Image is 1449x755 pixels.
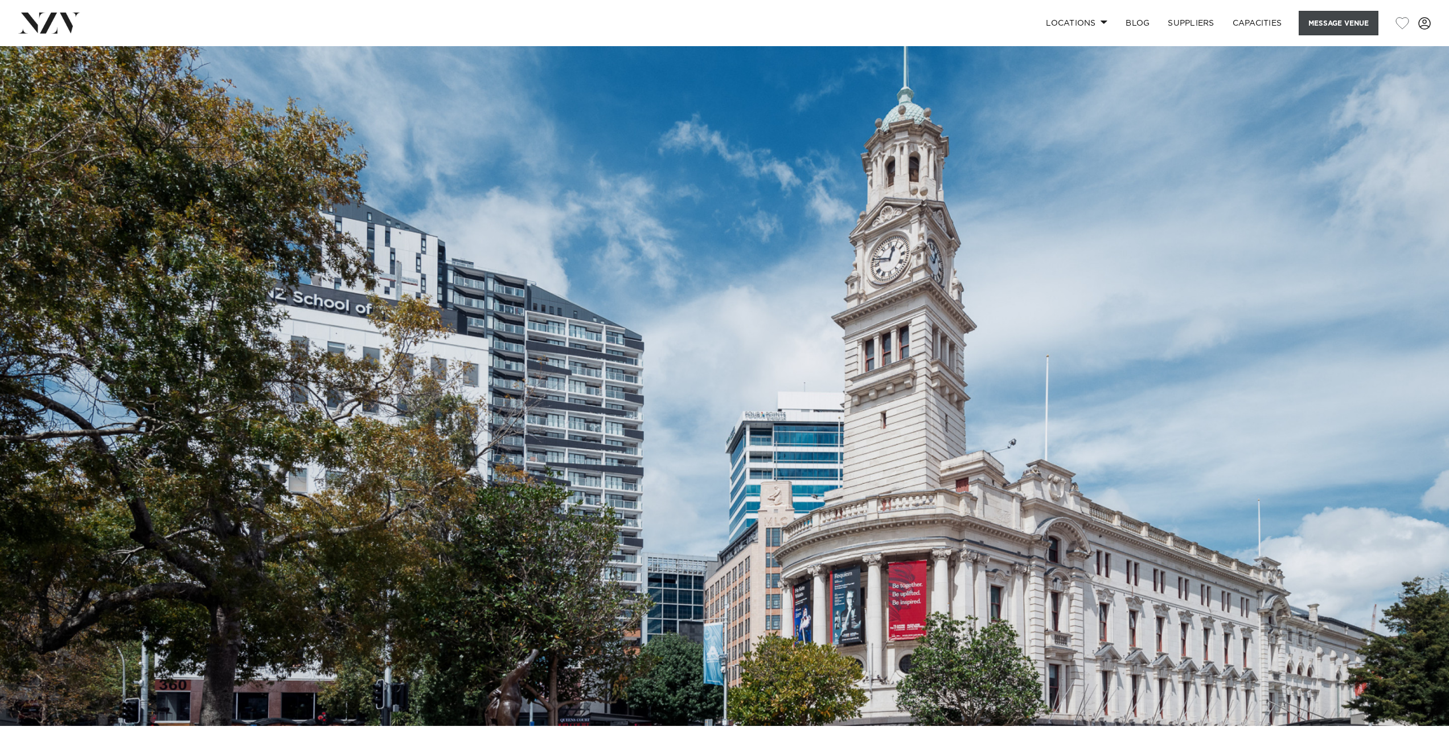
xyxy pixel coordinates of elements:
a: Capacities [1224,11,1291,35]
button: Message Venue [1299,11,1378,35]
img: nzv-logo.png [18,13,80,33]
a: SUPPLIERS [1159,11,1223,35]
a: Locations [1037,11,1116,35]
a: BLOG [1116,11,1159,35]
